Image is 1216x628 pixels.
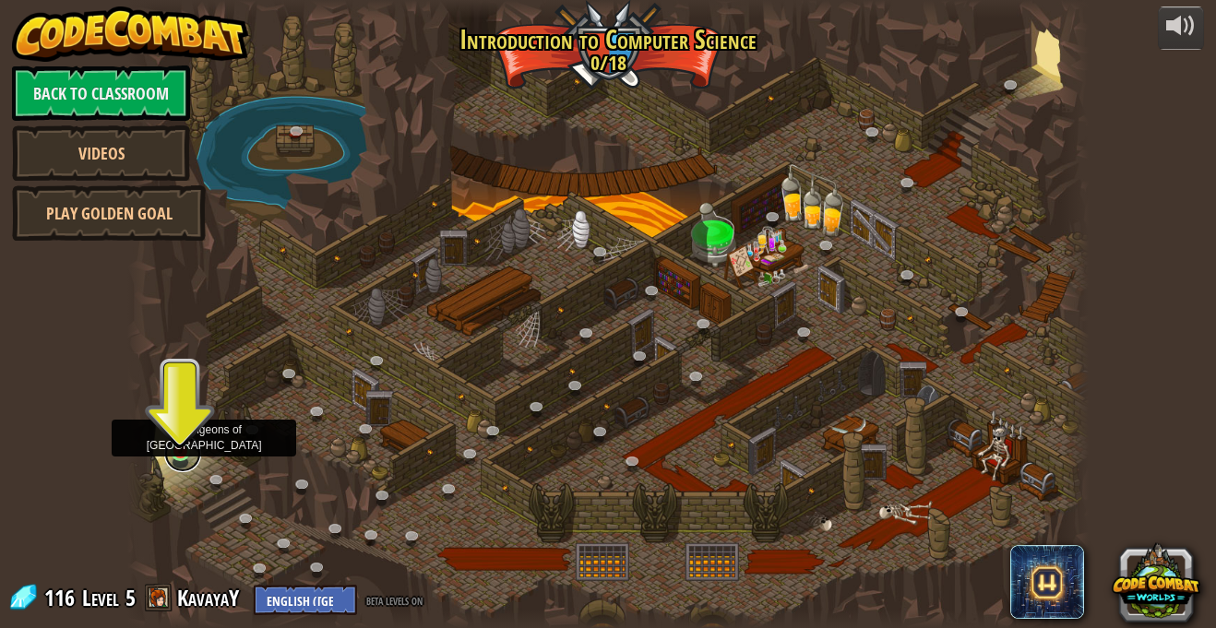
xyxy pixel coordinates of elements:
[12,65,190,121] a: Back to Classroom
[1158,6,1204,50] button: Adjust volume
[125,583,136,612] span: 5
[12,185,206,241] a: Play Golden Goal
[44,583,80,612] span: 116
[177,583,244,612] a: KavayaY
[12,6,248,62] img: CodeCombat - Learn how to code by playing a game
[169,400,192,454] img: level-banner-unstarted.png
[366,591,423,609] span: beta levels on
[82,583,119,613] span: Level
[12,125,190,181] a: Videos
